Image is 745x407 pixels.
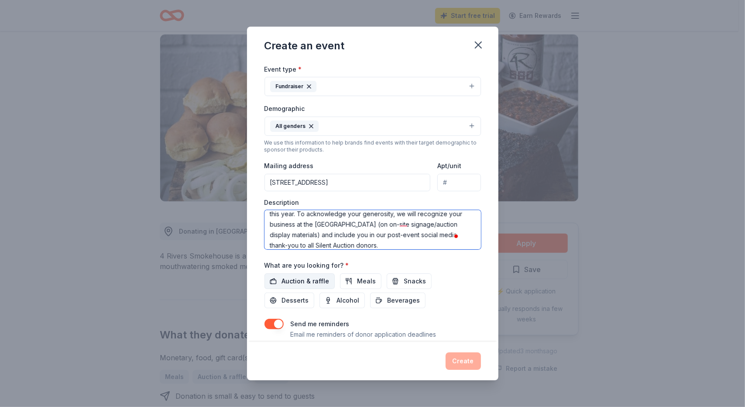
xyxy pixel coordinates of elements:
button: Desserts [264,293,314,308]
label: Send me reminders [291,320,350,328]
label: Event type [264,65,302,74]
label: Mailing address [264,162,314,170]
div: Create an event [264,39,345,53]
button: Alcohol [319,293,365,308]
input: # [437,174,481,191]
div: We use this information to help brands find events with their target demographic to sponsor their... [264,139,481,153]
button: Beverages [370,293,426,308]
span: Beverages [388,295,420,306]
label: Apt/unit [437,162,461,170]
label: Description [264,198,299,207]
span: Alcohol [337,295,360,306]
label: Demographic [264,104,305,113]
button: Snacks [387,273,432,289]
div: Fundraiser [270,81,316,92]
span: Desserts [282,295,309,306]
button: Meals [340,273,381,289]
span: Meals [357,276,376,286]
button: All genders [264,117,481,136]
p: Email me reminders of donor application deadlines [291,329,436,340]
input: Enter a US address [264,174,431,191]
span: Auction & raffle [282,276,330,286]
button: Auction & raffle [264,273,335,289]
div: All genders [270,121,319,132]
label: What are you looking for? [264,261,349,270]
textarea: To enrich screen reader interactions, please activate Accessibility in Grammarly extension settings [264,210,481,249]
span: Snacks [404,276,426,286]
button: Fundraiser [264,77,481,96]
